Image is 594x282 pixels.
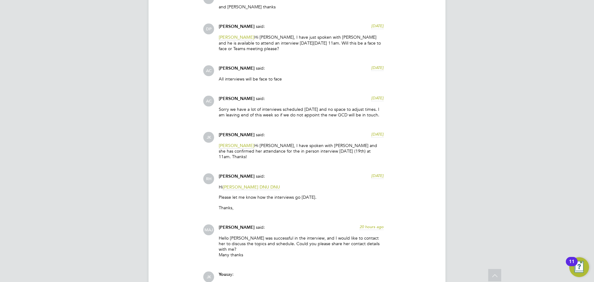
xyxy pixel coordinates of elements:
[219,235,384,258] p: Hello [PERSON_NAME] was successful in the interview, and I would like to contact her to discuss t...
[219,34,384,51] p: Hi [PERSON_NAME], I have just spoken with [PERSON_NAME] and he is available to attend an intervie...
[371,173,384,178] span: [DATE]
[256,24,265,29] span: said:
[256,132,265,137] span: said:
[256,96,265,101] span: said:
[256,65,265,71] span: said:
[219,143,384,160] p: Hi [PERSON_NAME], I have spoken with [PERSON_NAME] and she has confirmed her attendance for the i...
[219,24,255,29] span: [PERSON_NAME]
[359,224,384,229] span: 20 hours ago
[203,132,214,143] span: JK
[219,132,255,137] span: [PERSON_NAME]
[256,224,265,230] span: said:
[219,34,254,40] span: [PERSON_NAME]
[219,96,255,101] span: [PERSON_NAME]
[219,225,255,230] span: [PERSON_NAME]
[371,95,384,101] span: [DATE]
[219,272,226,277] span: You
[219,184,384,190] p: Hi
[569,262,575,270] div: 11
[203,224,214,235] span: MAJ
[219,143,254,149] span: [PERSON_NAME]
[219,66,255,71] span: [PERSON_NAME]
[569,257,589,277] button: Open Resource Center, 11 new notifications
[203,24,214,34] span: DP
[219,106,384,118] p: Sorry we have a lot of interviews scheduled [DATE] and no space to adjust times. I am leaving end...
[219,76,384,82] p: All interviews will be face to face
[223,184,258,190] span: [PERSON_NAME]
[203,96,214,106] span: AC
[219,4,384,10] p: and [PERSON_NAME] thanks
[219,205,384,210] p: Thanks,
[371,65,384,70] span: [DATE]
[371,132,384,137] span: [DATE]
[371,23,384,28] span: [DATE]
[260,184,280,190] span: DNU DNU
[219,174,255,179] span: [PERSON_NAME]
[219,194,384,200] p: Please let me know how the interviews go [DATE].
[203,173,214,184] span: RH
[203,65,214,76] span: AC
[256,173,265,179] span: said:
